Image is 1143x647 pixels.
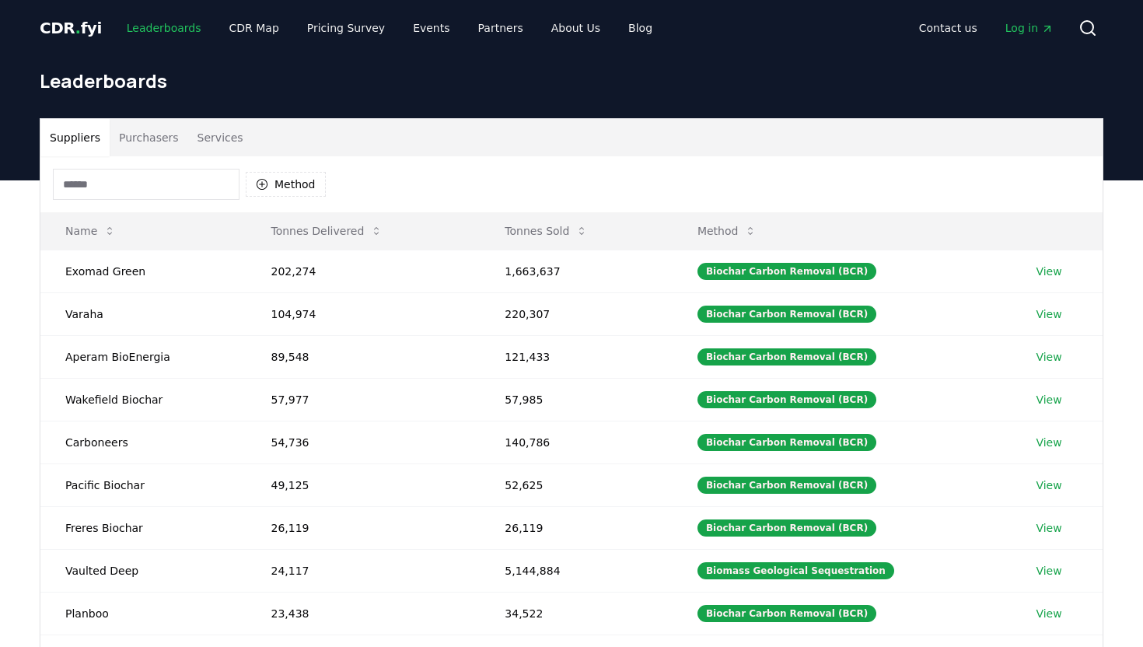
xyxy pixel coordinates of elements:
[40,378,246,421] td: Wakefield Biochar
[685,215,770,247] button: Method
[246,549,480,592] td: 24,117
[246,378,480,421] td: 57,977
[40,250,246,292] td: Exomad Green
[1005,20,1054,36] span: Log in
[400,14,462,42] a: Events
[110,119,188,156] button: Purchasers
[697,605,876,622] div: Biochar Carbon Removal (BCR)
[697,263,876,280] div: Biochar Carbon Removal (BCR)
[616,14,665,42] a: Blog
[246,250,480,292] td: 202,274
[258,215,395,247] button: Tonnes Delivered
[246,335,480,378] td: 89,548
[480,335,673,378] td: 121,433
[480,421,673,463] td: 140,786
[1036,392,1061,407] a: View
[697,519,876,537] div: Biochar Carbon Removal (BCR)
[1036,606,1061,621] a: View
[697,306,876,323] div: Biochar Carbon Removal (BCR)
[246,592,480,635] td: 23,438
[539,14,613,42] a: About Us
[1036,349,1061,365] a: View
[217,14,292,42] a: CDR Map
[697,348,876,365] div: Biochar Carbon Removal (BCR)
[480,378,673,421] td: 57,985
[1036,435,1061,450] a: View
[40,592,246,635] td: Planboo
[246,463,480,506] td: 49,125
[188,119,253,156] button: Services
[295,14,397,42] a: Pricing Survey
[114,14,665,42] nav: Main
[1036,264,1061,279] a: View
[907,14,1066,42] nav: Main
[246,172,326,197] button: Method
[480,250,673,292] td: 1,663,637
[1036,563,1061,579] a: View
[993,14,1066,42] a: Log in
[246,421,480,463] td: 54,736
[697,562,894,579] div: Biomass Geological Sequestration
[697,434,876,451] div: Biochar Carbon Removal (BCR)
[40,292,246,335] td: Varaha
[40,506,246,549] td: Freres Biochar
[480,506,673,549] td: 26,119
[492,215,600,247] button: Tonnes Sold
[1036,306,1061,322] a: View
[480,549,673,592] td: 5,144,884
[40,68,1103,93] h1: Leaderboards
[480,292,673,335] td: 220,307
[40,421,246,463] td: Carboneers
[907,14,990,42] a: Contact us
[466,14,536,42] a: Partners
[75,19,81,37] span: .
[480,592,673,635] td: 34,522
[40,335,246,378] td: Aperam BioEnergia
[246,292,480,335] td: 104,974
[1036,520,1061,536] a: View
[697,477,876,494] div: Biochar Carbon Removal (BCR)
[40,119,110,156] button: Suppliers
[40,19,102,37] span: CDR fyi
[40,549,246,592] td: Vaulted Deep
[697,391,876,408] div: Biochar Carbon Removal (BCR)
[246,506,480,549] td: 26,119
[114,14,214,42] a: Leaderboards
[53,215,128,247] button: Name
[480,463,673,506] td: 52,625
[40,463,246,506] td: Pacific Biochar
[1036,477,1061,493] a: View
[40,17,102,39] a: CDR.fyi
